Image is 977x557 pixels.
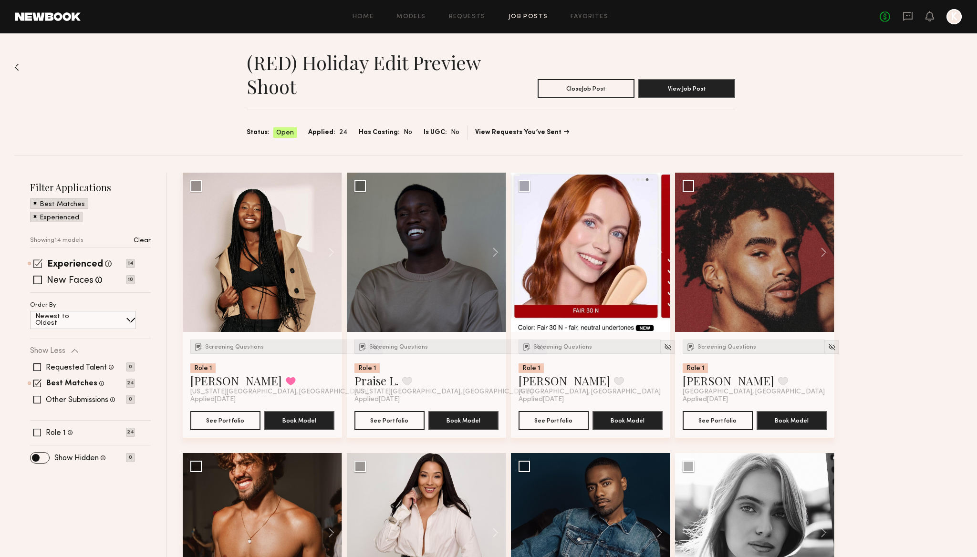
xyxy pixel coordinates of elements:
button: Book Model [428,411,499,430]
span: Is UGC: [424,127,447,138]
h2: Filter Applications [30,181,151,194]
a: Book Model [428,416,499,424]
div: Applied [DATE] [683,396,827,403]
button: Book Model [592,411,663,430]
label: Other Submissions [46,396,108,404]
span: Open [276,128,294,138]
a: Book Model [264,416,334,424]
span: Status: [247,127,270,138]
span: No [451,127,459,138]
button: See Portfolio [683,411,753,430]
div: Applied [DATE] [190,396,334,403]
span: Screening Questions [533,344,592,350]
img: Unhide Model [664,343,672,351]
label: Requested Talent [46,364,107,371]
label: Experienced [47,260,103,269]
label: Show Hidden [54,454,99,462]
a: [PERSON_NAME] [683,373,774,388]
span: [GEOGRAPHIC_DATA], [GEOGRAPHIC_DATA] [519,388,661,396]
p: 0 [126,395,135,404]
button: Book Model [264,411,334,430]
a: Favorites [571,14,608,20]
img: Submission Icon [194,342,203,351]
span: Applied: [308,127,335,138]
p: Showing 14 models [30,237,83,244]
p: Newest to Oldest [35,313,92,327]
p: Best Matches [40,201,85,208]
a: Home [353,14,374,20]
span: 24 [339,127,347,138]
div: Role 1 [190,363,216,373]
p: Clear [134,237,151,244]
span: [US_STATE][GEOGRAPHIC_DATA], [GEOGRAPHIC_DATA] [190,388,369,396]
p: 0 [126,453,135,462]
button: View Job Post [638,79,735,98]
a: Models [396,14,426,20]
button: See Portfolio [354,411,425,430]
span: [GEOGRAPHIC_DATA], [GEOGRAPHIC_DATA] [683,388,825,396]
p: Order By [30,302,56,309]
p: 24 [126,428,135,437]
p: 24 [126,379,135,388]
p: 0 [126,362,135,371]
label: Best Matches [46,380,97,388]
a: Book Model [592,416,663,424]
span: [US_STATE][GEOGRAPHIC_DATA], [GEOGRAPHIC_DATA] [354,388,533,396]
p: 14 [126,259,135,268]
div: Role 1 [683,363,708,373]
a: View Requests You’ve Sent [475,129,569,136]
a: [PERSON_NAME] [519,373,610,388]
a: Book Model [757,416,827,424]
img: Unhide Model [828,343,836,351]
div: Applied [DATE] [354,396,499,403]
label: Role 1 [46,429,66,437]
button: See Portfolio [190,411,260,430]
span: Screening Questions [369,344,428,350]
p: Experienced [40,215,79,221]
span: Screening Questions [205,344,264,350]
img: Submission Icon [358,342,367,351]
a: Requests [449,14,486,20]
div: Role 1 [519,363,544,373]
img: Back to previous page [14,63,19,71]
label: New Faces [47,276,94,286]
a: [PERSON_NAME] [190,373,282,388]
span: Has Casting: [359,127,400,138]
button: Book Model [757,411,827,430]
a: Job Posts [509,14,548,20]
div: Applied [DATE] [519,396,663,403]
button: CloseJob Post [538,79,634,98]
span: Screening Questions [697,344,756,350]
div: Role 1 [354,363,380,373]
span: No [404,127,412,138]
p: 10 [126,275,135,284]
button: See Portfolio [519,411,589,430]
img: Submission Icon [522,342,531,351]
a: Praise L. [354,373,398,388]
img: Submission Icon [686,342,696,351]
a: K [946,9,962,24]
h1: (RED) Holiday Edit Preview Shoot [247,51,491,98]
p: Show Less [30,347,65,355]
